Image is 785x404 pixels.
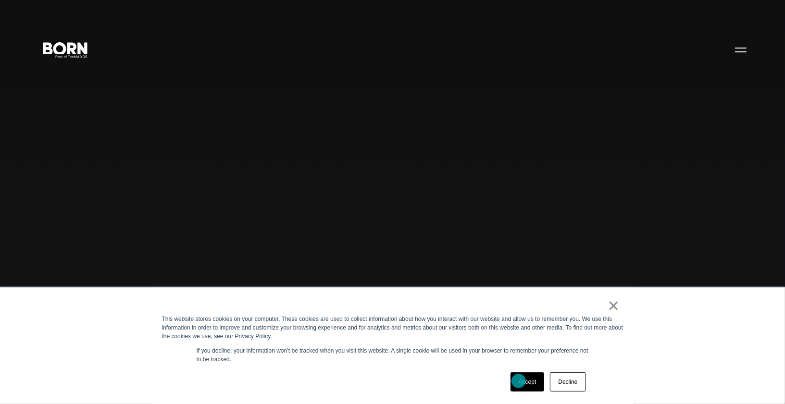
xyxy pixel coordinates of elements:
[550,372,586,392] a: Decline
[608,301,620,310] a: ×
[511,372,545,392] a: Accept
[162,315,623,341] div: This website stores cookies on your computer. These cookies are used to collect information about...
[197,346,589,364] p: If you decline, your information won’t be tracked when you visit this website. A single cookie wi...
[729,39,752,60] button: Open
